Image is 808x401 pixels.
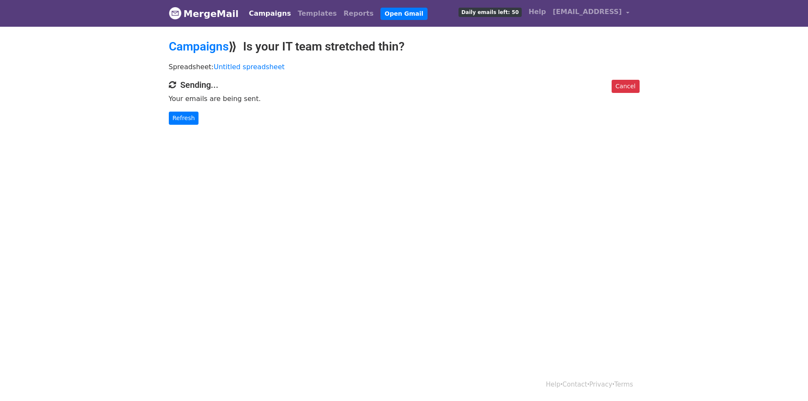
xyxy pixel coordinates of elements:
h4: Sending... [169,80,640,90]
a: Help [525,3,549,20]
a: Help [546,381,560,388]
p: Your emails are being sent. [169,94,640,103]
a: Templates [294,5,340,22]
a: Terms [614,381,633,388]
a: Contact [562,381,587,388]
span: Daily emails left: 50 [459,8,522,17]
a: Campaigns [169,39,229,53]
a: Open Gmail [380,8,428,20]
p: Spreadsheet: [169,62,640,71]
a: Reports [340,5,377,22]
a: Privacy [589,381,612,388]
a: Campaigns [246,5,294,22]
a: Refresh [169,112,199,125]
a: MergeMail [169,5,239,22]
a: [EMAIL_ADDRESS] [549,3,632,23]
a: Untitled spreadsheet [214,63,285,71]
a: Cancel [612,80,639,93]
h2: ⟫ Is your IT team stretched thin? [169,39,640,54]
img: MergeMail logo [169,7,182,20]
span: [EMAIL_ADDRESS] [553,7,622,17]
a: Daily emails left: 50 [455,3,525,20]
